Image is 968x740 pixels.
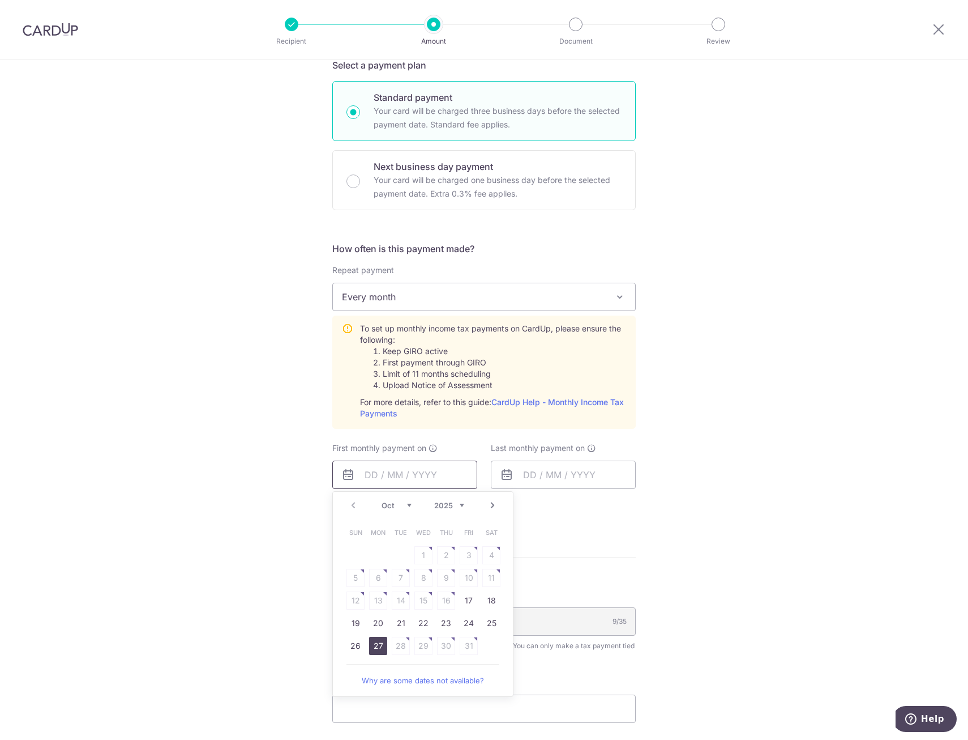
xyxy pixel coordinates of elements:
p: Next business day payment [374,160,622,173]
span: Sunday [346,524,365,542]
a: 17 [460,592,478,610]
span: Wednesday [414,524,432,542]
span: Last monthly payment on [491,443,585,454]
img: CardUp [23,23,78,36]
span: Monday [369,524,387,542]
a: CardUp Help - Monthly Income Tax Payments [360,397,624,418]
span: Every month [333,283,635,311]
span: First monthly payment on [332,443,426,454]
p: Recipient [250,36,333,47]
p: Amount [392,36,476,47]
p: Standard payment [374,91,622,104]
span: Saturday [482,524,500,542]
a: 21 [392,614,410,632]
a: 25 [482,614,500,632]
p: Review [676,36,760,47]
label: Repeat payment [332,265,394,276]
li: Keep GIRO active [383,346,626,357]
span: Friday [460,524,478,542]
span: Thursday [437,524,455,542]
a: 18 [482,592,500,610]
a: 26 [346,637,365,655]
iframe: Opens a widget where you can find more information [896,706,957,734]
a: 23 [437,614,455,632]
p: Your card will be charged one business day before the selected payment date. Extra 0.3% fee applies. [374,173,622,201]
input: DD / MM / YYYY [332,461,477,489]
h5: Select a payment plan [332,58,636,72]
span: Tuesday [392,524,410,542]
a: Next [486,499,499,512]
h5: How often is this payment made? [332,242,636,256]
a: 24 [460,614,478,632]
span: Every month [332,283,636,311]
input: DD / MM / YYYY [491,461,636,489]
a: Why are some dates not available? [346,669,499,692]
li: Upload Notice of Assessment [383,380,626,391]
a: 19 [346,614,365,632]
li: Limit of 11 months scheduling [383,368,626,380]
div: To set up monthly income tax payments on CardUp, please ensure the following: For more details, r... [360,323,626,419]
p: Your card will be charged three business days before the selected payment date. Standard fee appl... [374,104,622,131]
div: 9/35 [613,616,627,627]
a: 27 [369,637,387,655]
a: 20 [369,614,387,632]
p: Document [534,36,618,47]
a: 22 [414,614,432,632]
li: First payment through GIRO [383,357,626,368]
